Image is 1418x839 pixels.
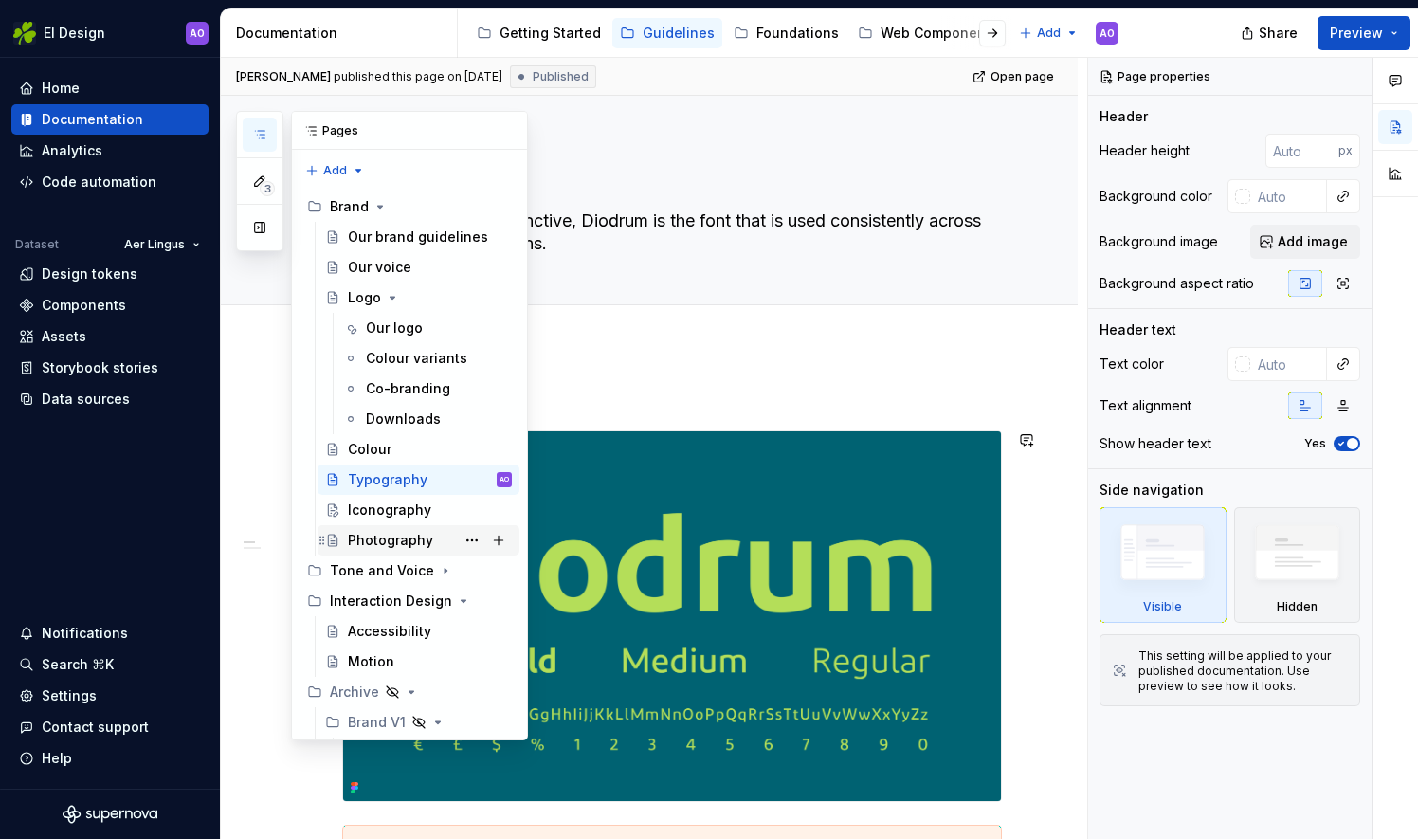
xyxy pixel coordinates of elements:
[11,384,209,414] a: Data sources
[348,440,391,459] div: Colour
[11,104,209,135] a: Documentation
[967,64,1063,90] a: Open page
[4,12,216,53] button: EI DesignAO
[318,252,519,283] a: Our voice
[1100,396,1191,415] div: Text alignment
[13,22,36,45] img: 56b5df98-d96d-4d7e-807c-0afdf3bdaefa.png
[318,495,519,525] a: Iconography
[342,392,1002,415] h4: Our typeface
[63,805,157,824] svg: Supernova Logo
[1138,648,1348,694] div: This setting will be applied to your published documentation. Use preview to see how it looks.
[1250,225,1360,259] button: Add image
[334,69,502,84] div: published this page on [DATE]
[318,222,519,252] a: Our brand guidelines
[1100,107,1148,126] div: Header
[330,197,369,216] div: Brand
[643,24,715,43] div: Guidelines
[124,237,185,252] span: Aer Lingus
[42,141,102,160] div: Analytics
[11,259,209,289] a: Design tokens
[42,327,86,346] div: Assets
[11,712,209,742] button: Contact support
[343,431,1001,801] img: f333047d-2521-44ba-8f3e-837b1bfdf800.png
[42,749,72,768] div: Help
[1265,134,1338,168] input: Auto
[366,410,441,429] div: Downloads
[336,313,519,343] a: Our logo
[1304,436,1326,451] label: Yes
[1234,507,1361,623] div: Hidden
[300,556,519,586] div: Tone and Voice
[348,288,381,307] div: Logo
[756,24,839,43] div: Foundations
[1100,507,1227,623] div: Visible
[11,290,209,320] a: Components
[338,156,998,202] textarea: Typography
[1100,141,1190,160] div: Header height
[1250,179,1327,213] input: Auto
[336,374,519,404] a: Co-branding
[236,69,331,84] span: [PERSON_NAME]
[348,531,433,550] div: Photography
[533,69,589,84] span: Published
[300,677,519,707] div: Archive
[1100,320,1176,339] div: Header text
[612,18,722,48] a: Guidelines
[11,167,209,197] a: Code automation
[42,173,156,192] div: Code automation
[348,501,431,520] div: Iconography
[116,231,209,258] button: Aer Lingus
[1330,24,1383,43] span: Preview
[42,264,137,283] div: Design tokens
[11,136,209,166] a: Analytics
[236,24,449,43] div: Documentation
[42,718,149,737] div: Contact support
[1100,187,1212,206] div: Background color
[1013,20,1084,46] button: Add
[881,24,998,43] div: Web Components
[330,592,452,611] div: Interaction Design
[15,237,59,252] div: Dataset
[318,525,519,556] a: Photography
[1277,599,1318,614] div: Hidden
[1100,232,1218,251] div: Background image
[348,622,431,641] div: Accessibility
[500,470,509,489] div: AO
[42,110,143,129] div: Documentation
[42,79,80,98] div: Home
[1250,347,1327,381] input: Auto
[348,713,406,732] div: Brand V1
[1338,143,1353,158] p: px
[469,14,1009,52] div: Page tree
[1278,232,1348,251] span: Add image
[318,616,519,647] a: Accessibility
[318,465,519,495] a: TypographyAO
[500,24,601,43] div: Getting Started
[300,192,519,222] div: Brand
[991,69,1054,84] span: Open page
[323,163,347,178] span: Add
[318,283,519,313] a: Logo
[469,18,609,48] a: Getting Started
[11,353,209,383] a: Storybook stories
[44,24,105,43] div: EI Design
[336,404,519,434] a: Downloads
[11,681,209,711] a: Settings
[300,586,519,616] div: Interaction Design
[1143,599,1182,614] div: Visible
[42,358,158,377] div: Storybook stories
[366,319,423,337] div: Our logo
[338,206,998,259] textarea: Modern, open and distinctive, Diodrum is the font that is used consistently across all brand comm...
[850,18,1006,48] a: Web Components
[726,18,846,48] a: Foundations
[11,618,209,648] button: Notifications
[1100,355,1164,374] div: Text color
[292,112,527,150] div: Pages
[1037,26,1061,41] span: Add
[1100,434,1211,453] div: Show header text
[330,561,434,580] div: Tone and Voice
[1100,274,1254,293] div: Background aspect ratio
[42,390,130,409] div: Data sources
[348,258,411,277] div: Our voice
